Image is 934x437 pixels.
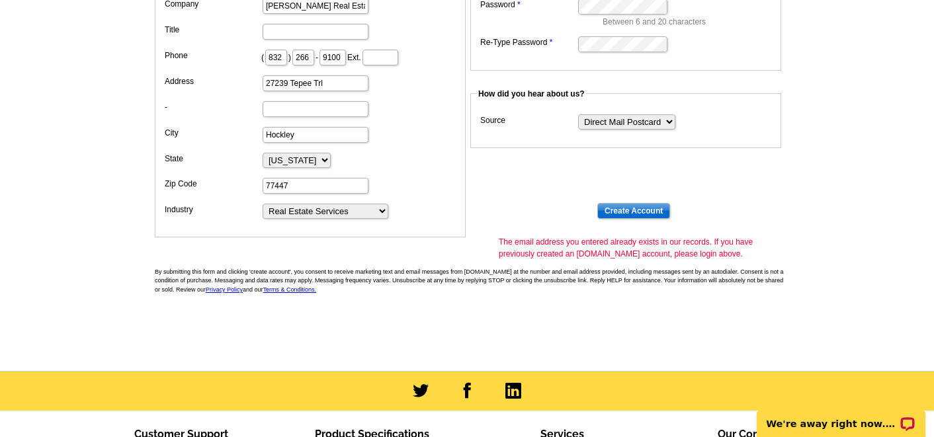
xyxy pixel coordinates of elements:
[206,286,243,293] a: Privacy Policy
[165,50,261,61] label: Phone
[165,153,261,165] label: State
[161,46,459,67] dd: ( ) - Ext.
[165,178,261,190] label: Zip Code
[165,75,261,87] label: Address
[263,286,317,293] a: Terms & Conditions.
[477,88,586,100] legend: How did you hear about us?
[165,24,261,36] label: Title
[165,204,261,216] label: Industry
[155,268,790,295] p: By submitting this form and clicking 'create account', you consent to receive marketing text and ...
[480,114,577,126] label: Source
[499,236,790,260] span: The email address you entered already exists in our records. If you have previously created an [D...
[480,36,577,48] label: Re-Type Password
[748,395,934,437] iframe: LiveChat chat widget
[165,101,261,113] label: -
[165,127,261,139] label: City
[597,203,670,219] input: Create Account
[603,16,775,28] p: Between 6 and 20 characters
